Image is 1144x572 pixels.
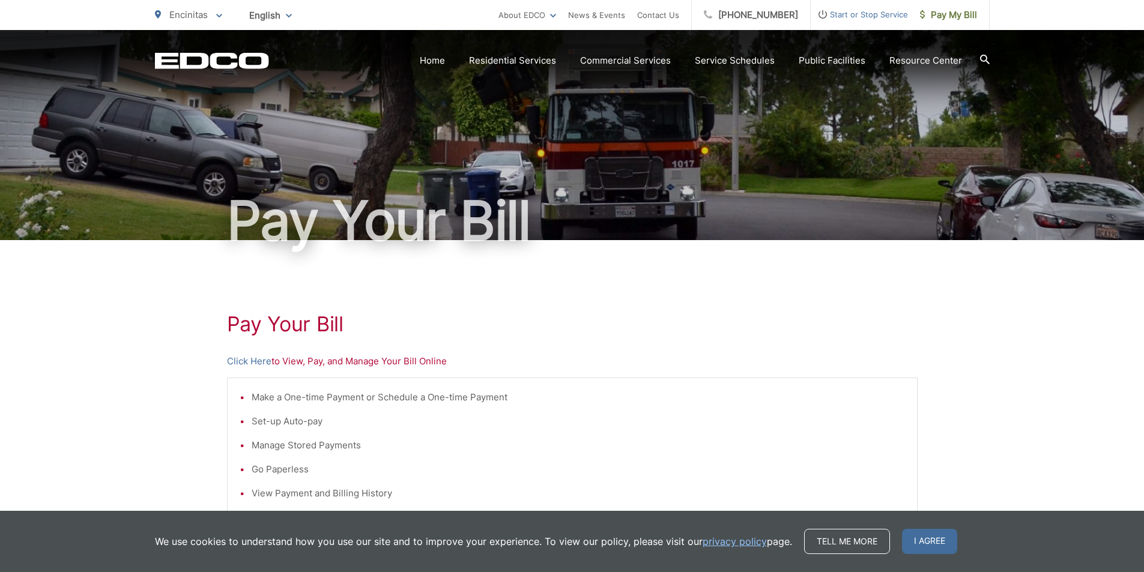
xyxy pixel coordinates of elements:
[799,53,865,68] a: Public Facilities
[227,354,271,369] a: Click Here
[637,8,679,22] a: Contact Us
[469,53,556,68] a: Residential Services
[252,414,905,429] li: Set-up Auto-pay
[804,529,890,554] a: Tell me more
[902,529,957,554] span: I agree
[169,9,208,20] span: Encinitas
[155,52,269,69] a: EDCD logo. Return to the homepage.
[155,534,792,549] p: We use cookies to understand how you use our site and to improve your experience. To view our pol...
[889,53,962,68] a: Resource Center
[252,462,905,477] li: Go Paperless
[568,8,625,22] a: News & Events
[920,8,977,22] span: Pay My Bill
[695,53,775,68] a: Service Schedules
[227,312,918,336] h1: Pay Your Bill
[580,53,671,68] a: Commercial Services
[252,438,905,453] li: Manage Stored Payments
[252,390,905,405] li: Make a One-time Payment or Schedule a One-time Payment
[420,53,445,68] a: Home
[498,8,556,22] a: About EDCO
[227,354,918,369] p: to View, Pay, and Manage Your Bill Online
[252,486,905,501] li: View Payment and Billing History
[240,5,301,26] span: English
[703,534,767,549] a: privacy policy
[155,191,990,251] h1: Pay Your Bill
